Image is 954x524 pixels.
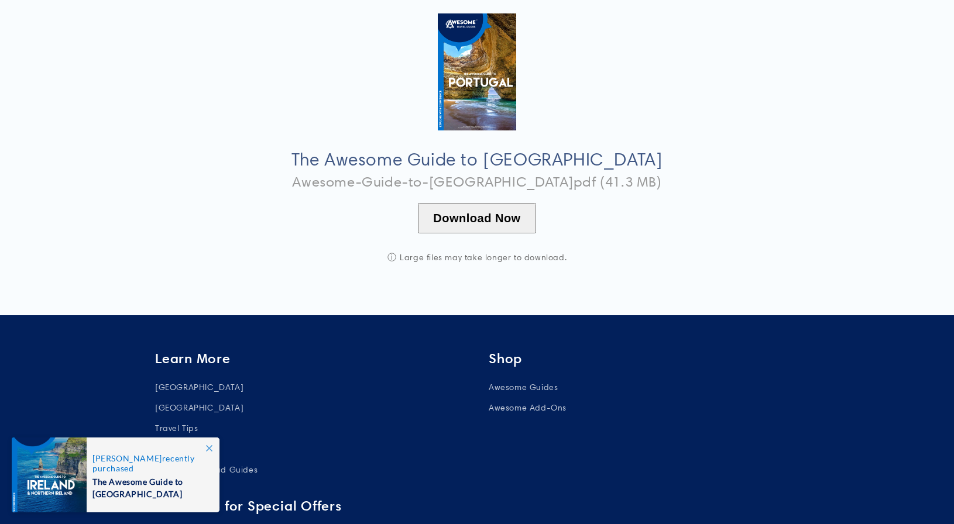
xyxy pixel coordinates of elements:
[489,380,558,398] a: Awesome Guides
[489,398,567,418] a: Awesome Add-Ons
[155,498,716,515] h2: Subscribe for Special Offers
[92,453,207,473] span: recently purchased
[438,13,516,130] img: Cover_Large_-_Portugal.jpg
[155,350,465,367] h2: Learn More
[489,350,799,367] h2: Shop
[92,453,162,463] span: [PERSON_NAME]
[155,380,243,398] a: [GEOGRAPHIC_DATA]
[92,473,207,500] span: The Awesome Guide to [GEOGRAPHIC_DATA]
[155,418,198,439] a: Travel Tips
[155,398,243,418] a: [GEOGRAPHIC_DATA]
[360,252,594,263] div: Large files may take longer to download.
[418,203,536,233] button: Download Now
[387,252,397,263] span: ⓘ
